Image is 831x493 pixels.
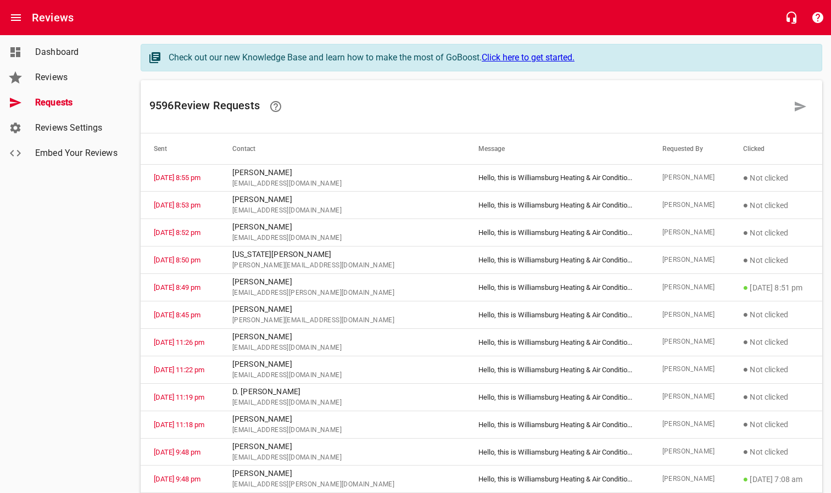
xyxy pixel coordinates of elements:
[743,309,749,320] span: ●
[805,4,831,31] button: Support Portal
[662,419,717,430] span: [PERSON_NAME]
[232,167,452,178] p: [PERSON_NAME]
[787,93,813,120] a: Request a review
[743,281,809,294] p: [DATE] 8:51 pm
[743,227,749,238] span: ●
[662,446,717,457] span: [PERSON_NAME]
[743,335,809,349] p: Not clicked
[232,205,452,216] span: [EMAIL_ADDRESS][DOMAIN_NAME]
[662,474,717,485] span: [PERSON_NAME]
[743,282,749,293] span: ●
[3,4,29,31] button: Open drawer
[743,255,749,265] span: ●
[465,438,649,466] td: Hello, this is Williamsburg Heating & Air Conditio ...
[662,337,717,348] span: [PERSON_NAME]
[169,51,811,64] div: Check out our new Knowledge Base and learn how to make the most of GoBoost.
[232,358,452,370] p: [PERSON_NAME]
[662,172,717,183] span: [PERSON_NAME]
[232,343,452,354] span: [EMAIL_ADDRESS][DOMAIN_NAME]
[154,228,200,237] a: [DATE] 8:52 pm
[743,254,809,267] p: Not clicked
[743,390,809,404] p: Not clicked
[154,311,200,319] a: [DATE] 8:45 pm
[232,386,452,397] p: D. [PERSON_NAME]
[465,328,649,356] td: Hello, this is Williamsburg Heating & Air Conditio ...
[743,200,749,210] span: ●
[662,282,717,293] span: [PERSON_NAME]
[778,4,805,31] button: Live Chat
[465,383,649,411] td: Hello, this is Williamsburg Heating & Air Conditio ...
[743,418,809,431] p: Not clicked
[743,473,809,486] p: [DATE] 7:08 am
[743,199,809,212] p: Not clicked
[154,448,200,456] a: [DATE] 9:48 pm
[154,338,204,346] a: [DATE] 11:26 pm
[743,337,749,347] span: ●
[232,425,452,436] span: [EMAIL_ADDRESS][DOMAIN_NAME]
[743,474,749,484] span: ●
[743,419,749,429] span: ●
[232,233,452,244] span: [EMAIL_ADDRESS][DOMAIN_NAME]
[743,171,809,184] p: Not clicked
[662,310,717,321] span: [PERSON_NAME]
[232,331,452,343] p: [PERSON_NAME]
[232,288,452,299] span: [EMAIL_ADDRESS][PERSON_NAME][DOMAIN_NAME]
[154,393,204,401] a: [DATE] 11:19 pm
[232,452,452,463] span: [EMAIL_ADDRESS][DOMAIN_NAME]
[232,413,452,425] p: [PERSON_NAME]
[149,93,787,120] h6: 9596 Review Request s
[141,133,219,164] th: Sent
[743,391,749,402] span: ●
[232,479,452,490] span: [EMAIL_ADDRESS][PERSON_NAME][DOMAIN_NAME]
[743,364,749,374] span: ●
[232,441,452,452] p: [PERSON_NAME]
[465,246,649,274] td: Hello, this is Williamsburg Heating & Air Conditio ...
[743,445,809,458] p: Not clicked
[154,201,200,209] a: [DATE] 8:53 pm
[35,71,119,84] span: Reviews
[743,226,809,239] p: Not clicked
[743,172,749,183] span: ●
[35,147,119,160] span: Embed Your Reviews
[465,164,649,192] td: Hello, this is Williamsburg Heating & Air Conditio ...
[730,133,822,164] th: Clicked
[32,9,74,26] h6: Reviews
[662,391,717,402] span: [PERSON_NAME]
[154,366,204,374] a: [DATE] 11:22 pm
[232,397,452,408] span: [EMAIL_ADDRESS][DOMAIN_NAME]
[35,46,119,59] span: Dashboard
[263,93,289,120] a: Learn how requesting reviews can improve your online presence
[232,260,452,271] span: [PERSON_NAME][EMAIL_ADDRESS][DOMAIN_NAME]
[465,356,649,383] td: Hello, this is Williamsburg Heating & Air Conditio ...
[232,468,452,479] p: [PERSON_NAME]
[232,304,452,315] p: [PERSON_NAME]
[154,421,204,429] a: [DATE] 11:18 pm
[649,133,730,164] th: Requested By
[232,178,452,189] span: [EMAIL_ADDRESS][DOMAIN_NAME]
[154,475,200,483] a: [DATE] 9:48 pm
[35,121,119,135] span: Reviews Settings
[465,219,649,246] td: Hello, this is Williamsburg Heating & Air Conditio ...
[232,370,452,381] span: [EMAIL_ADDRESS][DOMAIN_NAME]
[232,194,452,205] p: [PERSON_NAME]
[465,192,649,219] td: Hello, this is Williamsburg Heating & Air Conditio ...
[154,283,200,292] a: [DATE] 8:49 pm
[743,446,749,457] span: ●
[465,301,649,329] td: Hello, this is Williamsburg Heating & Air Conditio ...
[662,200,717,211] span: [PERSON_NAME]
[219,133,465,164] th: Contact
[465,466,649,493] td: Hello, this is Williamsburg Heating & Air Conditio ...
[232,276,452,288] p: [PERSON_NAME]
[232,249,452,260] p: [US_STATE][PERSON_NAME]
[662,255,717,266] span: [PERSON_NAME]
[232,221,452,233] p: [PERSON_NAME]
[465,411,649,438] td: Hello, this is Williamsburg Heating & Air Conditio ...
[743,363,809,376] p: Not clicked
[662,227,717,238] span: [PERSON_NAME]
[465,133,649,164] th: Message
[232,315,452,326] span: [PERSON_NAME][EMAIL_ADDRESS][DOMAIN_NAME]
[154,256,200,264] a: [DATE] 8:50 pm
[662,364,717,375] span: [PERSON_NAME]
[743,308,809,321] p: Not clicked
[154,173,200,182] a: [DATE] 8:55 pm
